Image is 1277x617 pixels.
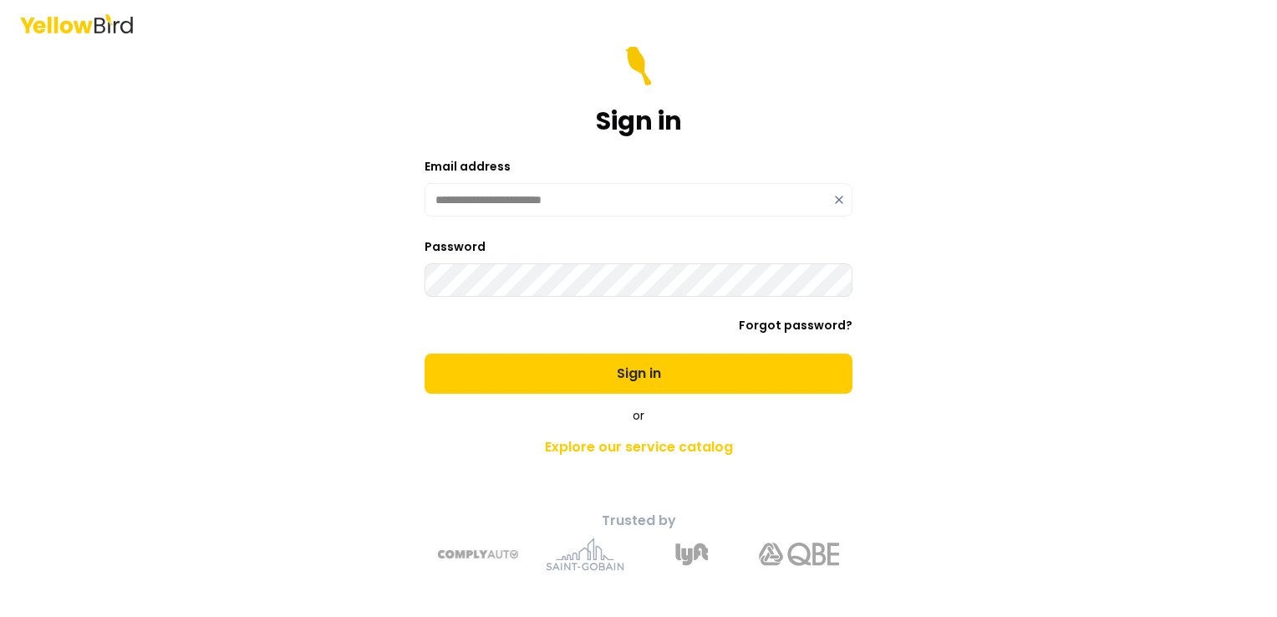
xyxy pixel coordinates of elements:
label: Password [425,238,486,255]
p: Trusted by [344,511,933,531]
a: Explore our service catalog [344,431,933,464]
button: Sign in [425,354,852,394]
h1: Sign in [596,106,682,136]
label: Email address [425,158,511,175]
span: or [633,407,644,424]
a: Forgot password? [739,317,852,334]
